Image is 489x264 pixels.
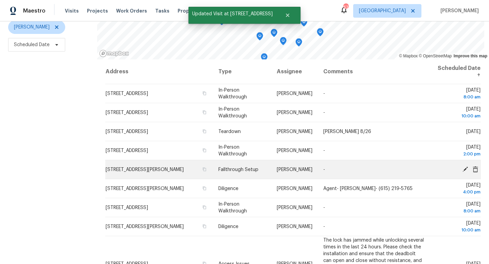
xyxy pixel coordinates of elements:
span: [PERSON_NAME] [277,224,312,229]
th: Comments [318,59,431,84]
div: 10:00 am [436,227,481,233]
span: In-Person Walkthrough [218,202,247,213]
span: [DATE] [436,202,481,214]
span: [DATE] [436,221,481,233]
span: [STREET_ADDRESS][PERSON_NAME] [106,224,184,229]
span: [DATE] [436,88,481,100]
th: Scheduled Date ↑ [431,59,481,84]
span: Teardown [218,129,241,134]
span: [PERSON_NAME] [438,7,479,14]
span: [PERSON_NAME] [277,167,312,172]
span: [STREET_ADDRESS] [106,205,148,210]
div: 8:00 am [436,208,481,214]
span: [DATE] [466,129,481,134]
span: [DATE] [436,145,481,157]
span: [STREET_ADDRESS] [106,129,148,134]
span: [PERSON_NAME] [277,110,312,115]
span: Diligence [218,224,238,229]
span: [STREET_ADDRESS] [106,91,148,96]
span: - [323,148,325,153]
span: [DATE] [436,183,481,195]
span: Work Orders [116,7,147,14]
span: Properties [178,7,204,14]
span: Diligence [218,186,238,191]
span: In-Person Walkthrough [218,145,247,156]
span: Tasks [155,8,169,13]
span: Edit [460,166,470,172]
button: Copy Address [201,147,207,153]
span: [STREET_ADDRESS][PERSON_NAME] [106,167,184,172]
th: Address [105,59,213,84]
div: 2:00 pm [436,151,481,157]
span: - [323,110,325,115]
span: Agent- [PERSON_NAME]- (615) 219‑5765 [323,186,413,191]
div: 57 [343,4,348,11]
button: Copy Address [201,109,207,115]
div: 8:00 am [436,94,481,100]
div: Map marker [295,38,302,49]
div: Map marker [317,28,324,39]
div: Map marker [280,37,287,48]
span: - [323,205,325,210]
button: Copy Address [201,90,207,96]
span: - [323,91,325,96]
span: [PERSON_NAME] 8/26 [323,129,371,134]
a: Mapbox [399,54,418,58]
button: Close [276,8,299,22]
span: [STREET_ADDRESS][PERSON_NAME] [106,186,184,191]
a: Improve this map [454,54,487,58]
div: 4:00 pm [436,189,481,195]
span: Updated Visit at [STREET_ADDRESS] [188,7,276,21]
span: [GEOGRAPHIC_DATA] [359,7,406,14]
button: Copy Address [201,166,207,172]
a: OpenStreetMap [419,54,452,58]
div: Map marker [256,32,263,43]
span: [PERSON_NAME] [14,24,50,31]
span: Fallthrough Setup [218,167,258,172]
th: Assignee [271,59,318,84]
span: - [323,167,325,172]
span: [STREET_ADDRESS] [106,110,148,115]
span: In-Person Walkthrough [218,88,247,99]
th: Type [213,59,271,84]
span: [PERSON_NAME] [277,91,312,96]
span: Cancel [470,166,481,172]
button: Copy Address [201,204,207,210]
div: Map marker [301,18,307,29]
span: [PERSON_NAME] [277,129,312,134]
span: [DATE] [436,107,481,119]
span: Projects [87,7,108,14]
span: - [323,224,325,229]
span: [STREET_ADDRESS] [106,148,148,153]
span: In-Person Walkthrough [218,107,247,118]
span: [PERSON_NAME] [277,205,312,210]
span: [PERSON_NAME] [277,148,312,153]
div: Map marker [271,29,277,39]
button: Copy Address [201,223,207,229]
span: [PERSON_NAME] [277,186,312,191]
span: Visits [65,7,79,14]
a: Mapbox homepage [99,50,129,57]
div: Map marker [261,53,268,64]
span: Scheduled Date [14,41,50,48]
span: Maestro [23,7,46,14]
button: Copy Address [201,128,207,134]
div: 10:00 am [436,113,481,119]
button: Copy Address [201,185,207,191]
